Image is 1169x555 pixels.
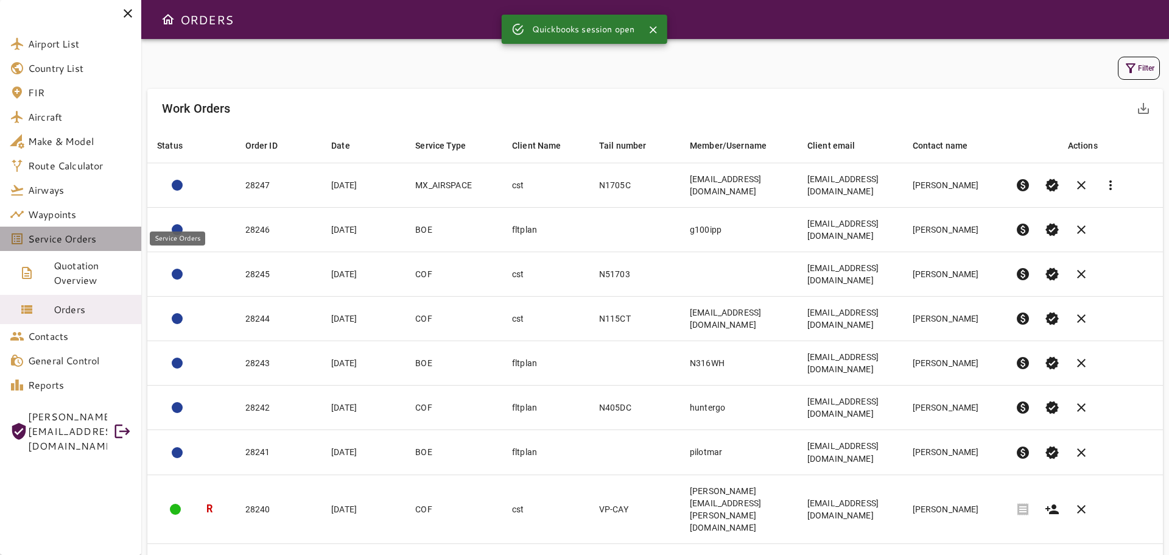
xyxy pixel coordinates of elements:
button: Cancel order [1067,393,1096,422]
td: g100ipp [680,208,798,252]
button: Filter [1118,57,1160,80]
span: Route Calculator [28,158,132,173]
button: Cancel order [1067,304,1096,333]
td: COF [405,297,502,341]
button: Pre-Invoice order [1008,304,1037,333]
button: Pre-Invoice order [1008,393,1037,422]
div: Quickbooks session open [532,18,634,40]
button: Create customer [1037,495,1067,524]
td: BOE [405,430,502,475]
span: Country List [28,61,132,76]
td: 28243 [236,341,322,386]
td: [EMAIL_ADDRESS][DOMAIN_NAME] [798,163,903,208]
span: Reports [28,378,132,392]
td: [DATE] [321,341,405,386]
td: [DATE] [321,475,405,543]
td: cst [502,475,589,543]
span: clear [1074,445,1089,460]
button: Cancel order [1067,495,1096,524]
td: N1705C [589,163,680,208]
span: Service Type [415,138,482,153]
td: 28244 [236,297,322,341]
span: verified [1045,311,1059,326]
td: [DATE] [321,163,405,208]
span: verified [1045,400,1059,415]
td: [PERSON_NAME] [903,252,1005,297]
td: [PERSON_NAME][EMAIL_ADDRESS][PERSON_NAME][DOMAIN_NAME] [680,475,798,543]
button: Reports [1096,171,1125,200]
td: BOE [405,208,502,252]
td: pilotmar [680,430,798,475]
button: Open drawer [156,7,180,32]
div: Client Name [512,138,561,153]
span: paid [1016,400,1030,415]
td: COF [405,475,502,543]
button: Set Permit Ready [1037,260,1067,289]
span: verified [1045,178,1059,193]
div: Client email [807,138,855,153]
span: General Control [28,353,132,368]
div: ADMIN [172,313,183,324]
td: cst [502,297,589,341]
button: Pre-Invoice order [1008,260,1037,289]
button: Set Permit Ready [1037,438,1067,467]
span: verified [1045,356,1059,370]
h6: Work Orders [162,99,231,118]
td: 28241 [236,430,322,475]
span: Date [331,138,366,153]
td: [PERSON_NAME] [903,386,1005,430]
td: 28242 [236,386,322,430]
span: verified [1045,222,1059,237]
span: verified [1045,267,1059,281]
div: Status [157,138,183,153]
td: [PERSON_NAME] [903,208,1005,252]
td: N51703 [589,252,680,297]
div: ACTION REQUIRED [172,224,183,235]
td: 28247 [236,163,322,208]
td: fltplan [502,341,589,386]
div: Service Orders [150,232,205,246]
button: Set Permit Ready [1037,171,1067,200]
span: Aircraft [28,110,132,124]
td: N405DC [589,386,680,430]
span: clear [1074,356,1089,370]
button: Set Permit Ready [1037,304,1067,333]
span: paid [1016,222,1030,237]
td: [PERSON_NAME] [903,341,1005,386]
span: Make & Model [28,134,132,149]
td: VP-CAY [589,475,680,543]
button: Pre-Invoice order [1008,348,1037,378]
span: paid [1016,267,1030,281]
div: Date [331,138,350,153]
span: clear [1074,502,1089,517]
td: [EMAIL_ADDRESS][DOMAIN_NAME] [680,163,798,208]
span: clear [1074,267,1089,281]
td: 28245 [236,252,322,297]
td: [DATE] [321,386,405,430]
td: [EMAIL_ADDRESS][DOMAIN_NAME] [798,430,903,475]
td: 28246 [236,208,322,252]
div: ACTION REQUIRED [172,358,183,369]
span: clear [1074,222,1089,237]
td: [EMAIL_ADDRESS][DOMAIN_NAME] [798,297,903,341]
td: [EMAIL_ADDRESS][DOMAIN_NAME] [680,297,798,341]
button: Export [1129,94,1158,123]
td: cst [502,252,589,297]
span: Orders [54,302,132,317]
span: Contact name [913,138,984,153]
td: COF [405,386,502,430]
td: [EMAIL_ADDRESS][DOMAIN_NAME] [798,208,903,252]
td: N316WH [680,341,798,386]
span: Quotation Overview [54,258,132,288]
button: Cancel order [1067,215,1096,244]
h6: ORDERS [180,10,233,29]
span: [PERSON_NAME][EMAIL_ADDRESS][DOMAIN_NAME] [28,409,107,453]
div: Service Type [415,138,466,153]
button: Set Permit Ready [1037,215,1067,244]
span: Client email [807,138,871,153]
span: clear [1074,178,1089,193]
td: [DATE] [321,208,405,252]
td: huntergo [680,386,798,430]
td: [DATE] [321,252,405,297]
td: fltplan [502,386,589,430]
